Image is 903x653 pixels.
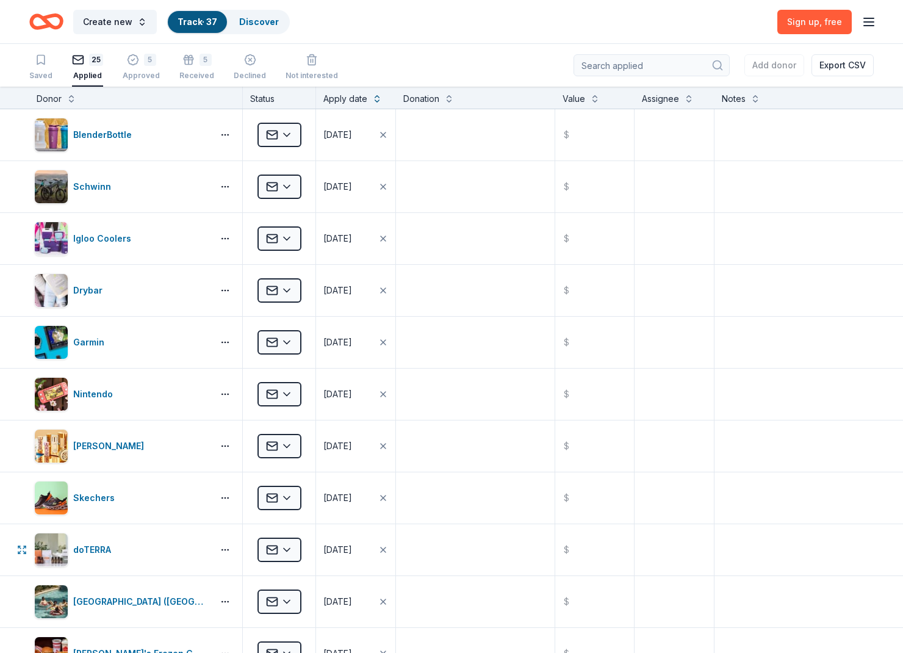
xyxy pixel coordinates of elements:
[35,378,68,411] img: Image for Nintendo
[323,128,352,142] div: [DATE]
[323,387,352,402] div: [DATE]
[323,594,352,609] div: [DATE]
[316,369,395,420] button: [DATE]
[34,118,208,152] button: Image for BlenderBottleBlenderBottle
[34,481,208,515] button: Image for SkechersSkechers
[73,179,116,194] div: Schwinn
[144,54,156,66] div: 5
[316,317,395,368] button: [DATE]
[316,213,395,264] button: [DATE]
[73,128,137,142] div: BlenderBottle
[323,335,352,350] div: [DATE]
[73,491,120,505] div: Skechers
[179,71,214,81] div: Received
[286,71,338,81] div: Not interested
[72,71,103,81] div: Applied
[123,49,160,87] button: 5Approved
[234,49,266,87] button: Declined
[323,92,367,106] div: Apply date
[35,585,68,618] img: Image for Four Seasons Resort (Orlando)
[29,7,63,36] a: Home
[239,16,279,27] a: Discover
[34,170,208,204] button: Image for SchwinnSchwinn
[316,472,395,524] button: [DATE]
[34,325,208,359] button: Image for GarminGarmin
[243,87,316,109] div: Status
[403,92,439,106] div: Donation
[34,533,208,567] button: Image for doTERRAdoTERRA
[323,543,352,557] div: [DATE]
[35,482,68,514] img: Image for Skechers
[574,54,730,76] input: Search applied
[35,118,68,151] img: Image for BlenderBottle
[323,283,352,298] div: [DATE]
[316,265,395,316] button: [DATE]
[323,491,352,505] div: [DATE]
[167,10,290,34] button: Track· 37Discover
[73,283,107,298] div: Drybar
[179,49,214,87] button: 5Received
[83,15,132,29] span: Create new
[73,335,109,350] div: Garmin
[35,533,68,566] img: Image for doTERRA
[73,594,208,609] div: [GEOGRAPHIC_DATA] ([GEOGRAPHIC_DATA])
[787,16,842,27] span: Sign up
[35,274,68,307] img: Image for Drybar
[34,429,208,463] button: Image for Elizabeth Arden[PERSON_NAME]
[316,524,395,575] button: [DATE]
[89,54,103,66] div: 25
[34,273,208,308] button: Image for DrybarDrybar
[34,585,208,619] button: Image for Four Seasons Resort (Orlando)[GEOGRAPHIC_DATA] ([GEOGRAPHIC_DATA])
[34,222,208,256] button: Image for Igloo CoolersIgloo Coolers
[722,92,746,106] div: Notes
[35,170,68,203] img: Image for Schwinn
[323,231,352,246] div: [DATE]
[316,420,395,472] button: [DATE]
[563,92,585,106] div: Value
[200,54,212,66] div: 5
[73,10,157,34] button: Create new
[234,71,266,81] div: Declined
[72,49,103,87] button: 25Applied
[178,16,217,27] a: Track· 37
[123,71,160,81] div: Approved
[811,54,874,76] button: Export CSV
[34,377,208,411] button: Image for NintendoNintendo
[73,439,149,453] div: [PERSON_NAME]
[316,161,395,212] button: [DATE]
[73,231,136,246] div: Igloo Coolers
[73,387,118,402] div: Nintendo
[316,109,395,161] button: [DATE]
[73,543,116,557] div: doTERRA
[777,10,852,34] a: Sign up, free
[316,576,395,627] button: [DATE]
[323,179,352,194] div: [DATE]
[29,71,52,81] div: Saved
[35,326,68,359] img: Image for Garmin
[286,49,338,87] button: Not interested
[35,430,68,463] img: Image for Elizabeth Arden
[819,16,842,27] span: , free
[323,439,352,453] div: [DATE]
[37,92,62,106] div: Donor
[29,49,52,87] button: Saved
[35,222,68,255] img: Image for Igloo Coolers
[642,92,679,106] div: Assignee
